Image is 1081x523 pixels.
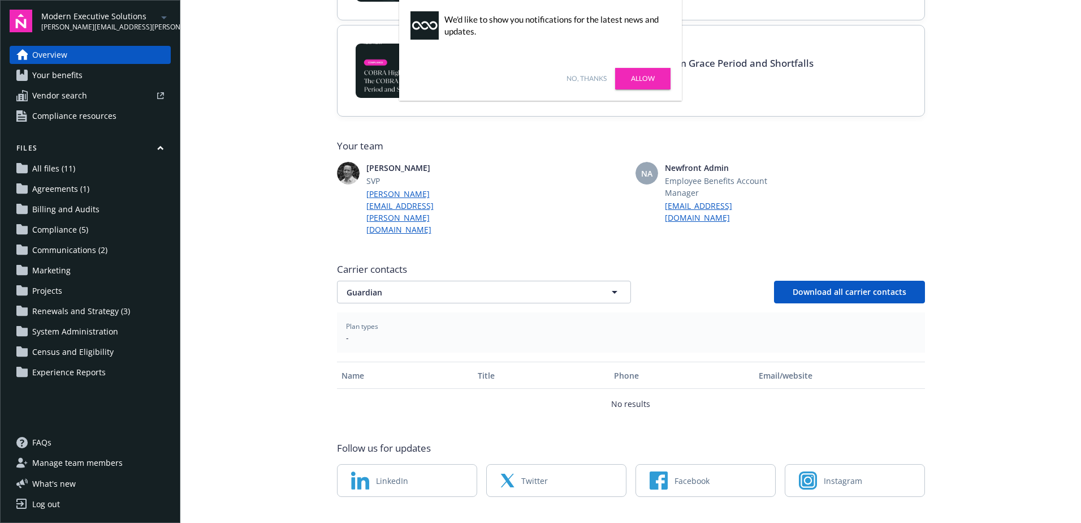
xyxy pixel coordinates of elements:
span: Compliance (5) [32,221,88,239]
span: [PERSON_NAME] [366,162,477,174]
a: Compliance resources [10,107,171,125]
button: Modern Executive Solutions[PERSON_NAME][EMAIL_ADDRESS][PERSON_NAME][DOMAIN_NAME]arrowDropDown [41,10,171,32]
a: Renewals and Strategy (3) [10,302,171,320]
span: All files (11) [32,160,75,178]
span: Vendor search [32,87,87,105]
img: BLOG-Card Image - Compliance - COBRA High Five Pt 3 - 09-03-25.jpg [356,44,463,98]
img: photo [337,162,360,185]
div: Phone [614,370,750,381]
span: Communications (2) [32,241,107,259]
div: Name [341,370,469,381]
a: No, thanks [567,74,607,84]
span: Marketing [32,261,71,280]
a: Projects [10,282,171,300]
a: [PERSON_NAME][EMAIL_ADDRESS][PERSON_NAME][DOMAIN_NAME] [366,188,477,235]
a: Overview [10,46,171,64]
a: Your benefits [10,66,171,84]
span: Your team [337,139,925,153]
button: Title [473,362,609,389]
span: Experience Reports [32,363,106,381]
button: Name [337,362,473,389]
button: Guardian [337,281,631,303]
a: arrowDropDown [157,10,171,24]
a: System Administration [10,323,171,341]
span: - [346,332,916,344]
span: NA [641,168,652,179]
span: Your benefits [32,66,83,84]
div: We'd like to show you notifications for the latest news and updates. [444,14,665,37]
a: Agreements (1) [10,180,171,198]
span: Newfront Admin [665,162,776,174]
button: Download all carrier contacts [774,281,925,303]
span: Plan types [346,321,916,332]
span: SVP [366,175,477,187]
a: Census and Eligibility [10,343,171,361]
button: Phone [609,362,754,389]
a: Vendor search [10,87,171,105]
span: Agreements (1) [32,180,89,198]
a: Communications (2) [10,241,171,259]
a: [EMAIL_ADDRESS][DOMAIN_NAME] [665,200,776,224]
span: Projects [32,282,62,300]
img: navigator-logo.svg [10,10,32,32]
span: Modern Executive Solutions [41,10,157,22]
span: Guardian [347,286,582,298]
span: Download all carrier contacts [793,286,906,297]
span: Renewals and Strategy (3) [32,302,130,320]
span: Carrier contacts [337,263,925,276]
span: Compliance resources [32,107,116,125]
button: Email/website [754,362,924,389]
span: Overview [32,46,67,64]
a: Billing and Audits [10,200,171,218]
span: System Administration [32,323,118,341]
span: Billing and Audits [32,200,100,218]
div: Email/website [759,370,920,381]
div: Title [478,370,605,381]
span: Employee Benefits Account Manager [665,175,776,199]
span: Census and Eligibility [32,343,114,361]
button: Files [10,143,171,157]
span: [PERSON_NAME][EMAIL_ADDRESS][PERSON_NAME][DOMAIN_NAME] [41,22,157,32]
a: Allow [615,68,671,89]
a: All files (11) [10,160,171,178]
a: Experience Reports [10,363,171,381]
a: Compliance (5) [10,221,171,239]
a: Marketing [10,261,171,280]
